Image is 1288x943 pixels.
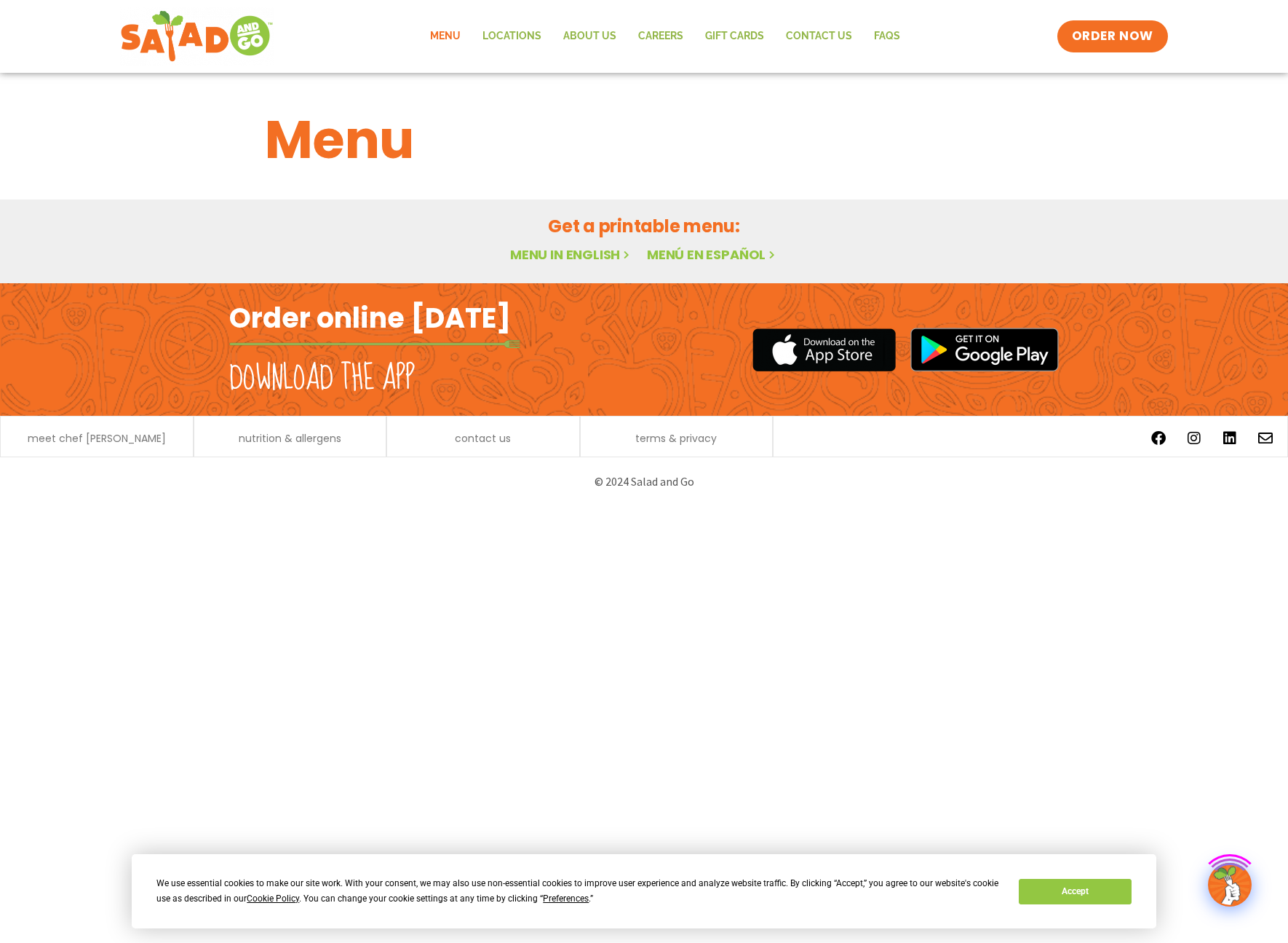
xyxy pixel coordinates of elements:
a: contact us [455,433,511,443]
a: meet chef [PERSON_NAME] [28,433,166,443]
span: Preferences [543,893,589,904]
a: GIFT CARDS [694,20,775,53]
img: new-SAG-logo-768×292 [120,7,274,66]
a: Contact Us [775,20,863,53]
nav: Menu [419,20,911,53]
h2: Order online [DATE] [229,300,511,336]
a: terms & privacy [635,433,717,443]
h2: Download the app [229,358,415,399]
a: Careers [627,20,694,53]
a: Menu in English [510,245,632,264]
a: ORDER NOW [1057,20,1168,52]
a: Menú en español [647,245,778,264]
img: fork [229,340,520,348]
div: We use essential cookies to make our site work. With your consent, we may also use non-essential ... [156,876,1001,907]
img: appstore [752,326,896,374]
button: Accept [1019,879,1131,904]
h1: Menu [265,100,1023,179]
span: Cookie Policy [247,893,299,904]
a: FAQs [863,20,911,53]
a: nutrition & allergens [239,433,341,443]
a: Locations [472,20,552,53]
div: Cookie Consent Prompt [132,854,1156,928]
a: About Us [552,20,627,53]
img: google_play [910,328,1059,371]
span: ORDER NOW [1072,28,1153,45]
h2: Get a printable menu: [265,213,1023,239]
a: Menu [419,20,472,53]
p: © 2024 Salad and Go [236,472,1052,492]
